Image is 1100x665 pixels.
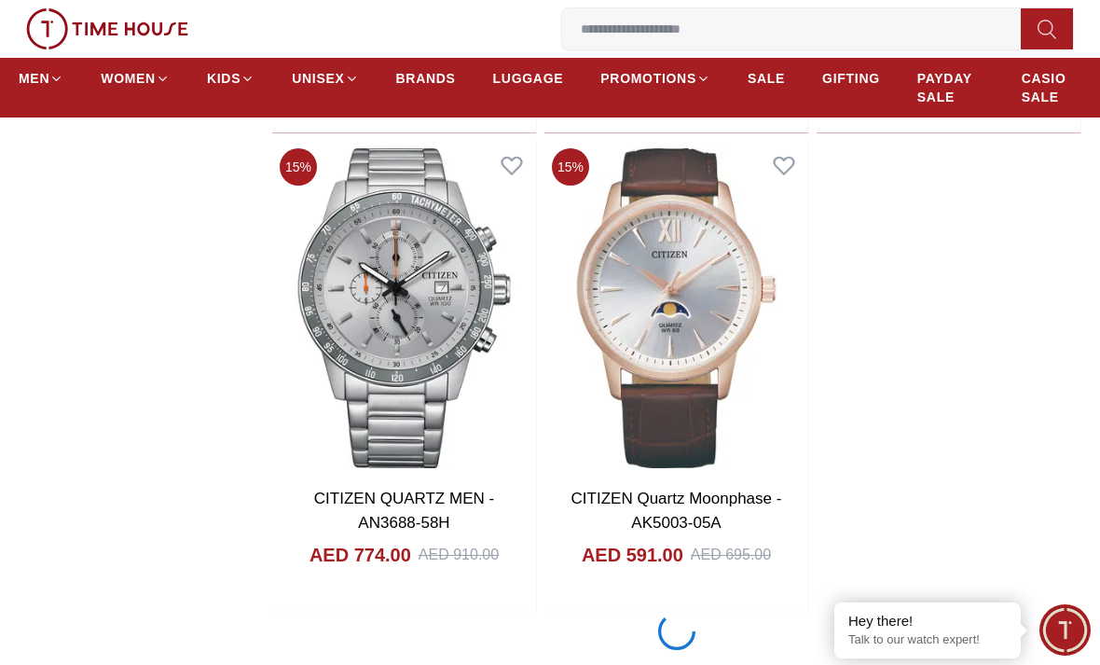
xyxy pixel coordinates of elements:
[396,69,456,88] span: BRANDS
[1039,604,1091,656] div: Chat Widget
[748,62,785,95] a: SALE
[292,62,358,95] a: UNISEX
[822,69,880,88] span: GIFTING
[292,69,344,88] span: UNISEX
[19,62,63,95] a: MEN
[207,69,241,88] span: KIDS
[552,148,589,186] span: 15 %
[493,69,564,88] span: LUGGAGE
[582,542,683,568] h4: AED 591.00
[493,62,564,95] a: LUGGAGE
[822,62,880,95] a: GIFTING
[26,8,188,49] img: ...
[571,490,782,532] a: CITIZEN Quartz Moonphase - AK5003-05A
[917,69,984,106] span: PAYDAY SALE
[280,148,317,186] span: 15 %
[101,62,170,95] a: WOMEN
[544,141,808,477] img: CITIZEN Quartz Moonphase - AK5003-05A
[848,612,1007,630] div: Hey there!
[691,544,771,566] div: AED 695.00
[748,69,785,88] span: SALE
[309,542,411,568] h4: AED 774.00
[1022,62,1081,114] a: CASIO SALE
[314,490,494,532] a: CITIZEN QUARTZ MEN - AN3688-58H
[396,62,456,95] a: BRANDS
[19,69,49,88] span: MEN
[600,69,696,88] span: PROMOTIONS
[917,62,984,114] a: PAYDAY SALE
[207,62,254,95] a: KIDS
[848,632,1007,648] p: Talk to our watch expert!
[101,69,156,88] span: WOMEN
[272,141,536,477] img: CITIZEN QUARTZ MEN - AN3688-58H
[600,62,710,95] a: PROMOTIONS
[419,544,499,566] div: AED 910.00
[1022,69,1081,106] span: CASIO SALE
